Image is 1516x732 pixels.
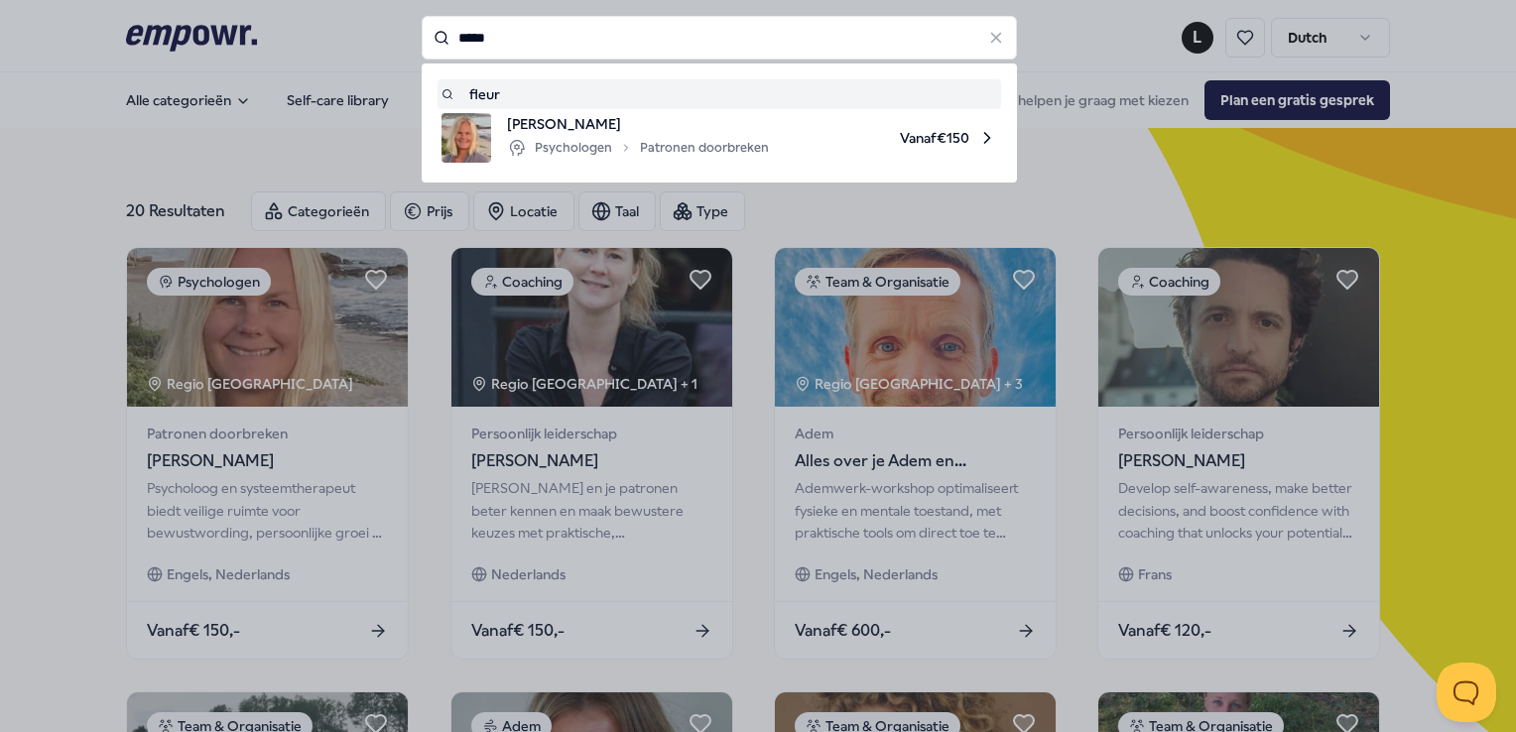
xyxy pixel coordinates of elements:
a: fleur [442,83,997,105]
span: Vanaf € 150 [785,113,997,163]
div: Psychologen Patronen doorbreken [507,136,769,160]
input: Search for products, categories or subcategories [422,16,1017,60]
span: [PERSON_NAME] [507,113,769,135]
a: product image[PERSON_NAME]PsychologenPatronen doorbrekenVanaf€150 [442,113,997,163]
iframe: Help Scout Beacon - Open [1437,663,1496,722]
img: product image [442,113,491,163]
